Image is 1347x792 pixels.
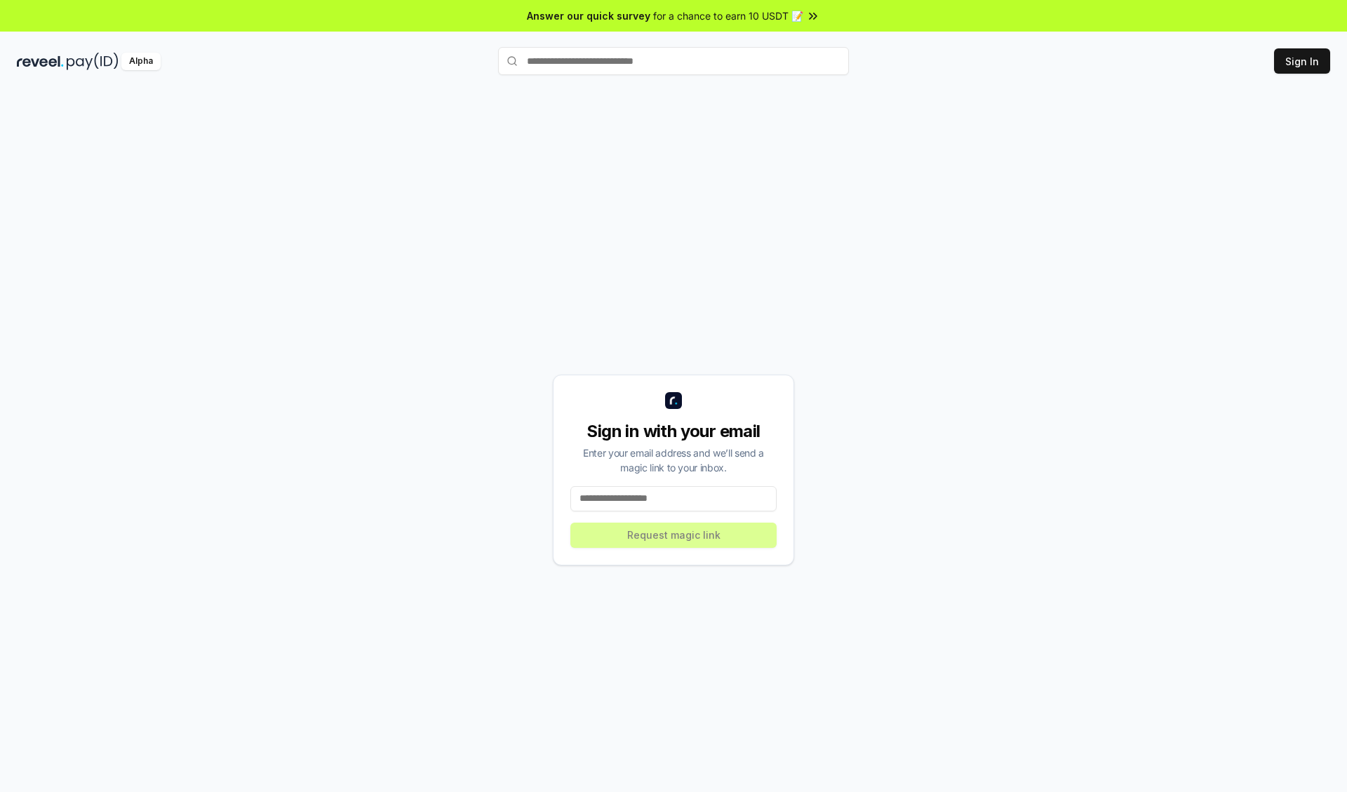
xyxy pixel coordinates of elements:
button: Sign In [1274,48,1330,74]
span: Answer our quick survey [527,8,650,23]
div: Sign in with your email [570,420,777,443]
div: Enter your email address and we’ll send a magic link to your inbox. [570,445,777,475]
img: logo_small [665,392,682,409]
div: Alpha [121,53,161,70]
img: pay_id [67,53,119,70]
img: reveel_dark [17,53,64,70]
span: for a chance to earn 10 USDT 📝 [653,8,803,23]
